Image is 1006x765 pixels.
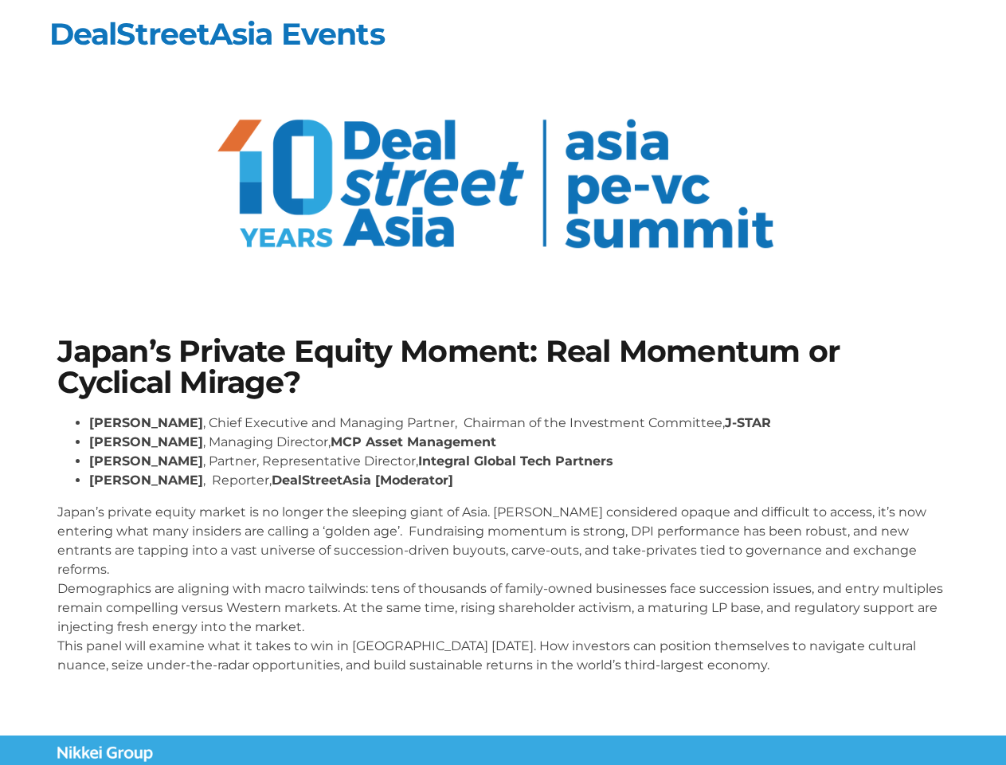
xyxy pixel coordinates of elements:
[418,453,613,469] strong: Integral Global Tech Partners
[272,473,453,488] strong: DealStreetAsia [Moderator]
[89,471,949,490] li: , Reporter,
[49,15,385,53] a: DealStreetAsia Events
[57,503,949,675] p: Japan’s private equity market is no longer the sleeping giant of Asia. [PERSON_NAME] considered o...
[89,414,949,433] li: , Chief Executive and Managing Partner, Chairman of the Investment Committee,
[89,453,203,469] strong: [PERSON_NAME]
[89,415,203,430] strong: [PERSON_NAME]
[57,746,153,762] img: Nikkei Group
[57,336,949,398] h1: Japan’s Private Equity Moment: Real Momentum or Cyclical Mirage?
[331,434,496,449] strong: MCP Asset Management
[725,415,771,430] strong: J-STAR
[89,473,203,488] strong: [PERSON_NAME]
[89,452,949,471] li: , Partner, Representative Director,
[89,433,949,452] li: , Managing Director,
[89,434,203,449] strong: [PERSON_NAME]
